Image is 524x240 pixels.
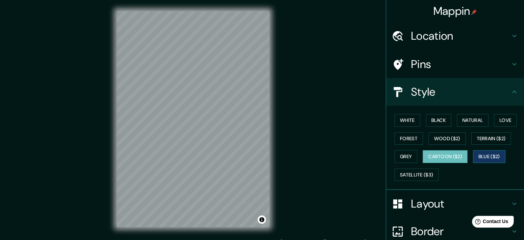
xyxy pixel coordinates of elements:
h4: Layout [411,197,510,211]
button: Black [426,114,452,127]
button: Blue ($2) [473,150,505,163]
div: Style [386,78,524,106]
iframe: Help widget launcher [463,213,516,232]
button: Grey [394,150,417,163]
button: Natural [457,114,489,127]
button: Satellite ($3) [394,169,439,181]
button: Toggle attribution [258,215,266,224]
h4: Mappin [433,4,477,18]
div: Pins [386,50,524,78]
button: Wood ($2) [429,132,466,145]
h4: Border [411,224,510,238]
button: Forest [394,132,423,145]
img: pin-icon.png [471,9,477,15]
h4: Pins [411,57,510,71]
div: Location [386,22,524,50]
h4: Style [411,85,510,99]
button: Love [494,114,517,127]
button: White [394,114,420,127]
button: Cartoon ($2) [423,150,468,163]
canvas: Map [117,11,269,227]
div: Layout [386,190,524,218]
button: Terrain ($2) [471,132,511,145]
h4: Location [411,29,510,43]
